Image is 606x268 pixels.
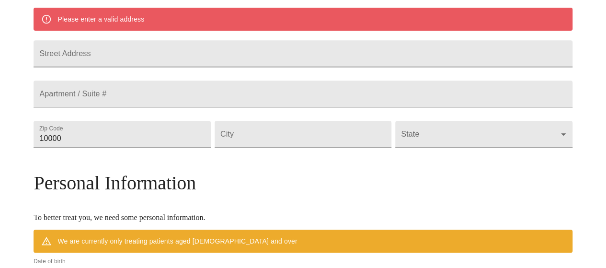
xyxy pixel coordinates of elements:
h3: Personal Information [34,172,572,194]
div: We are currently only treating patients aged [DEMOGRAPHIC_DATA] and over [57,233,297,250]
p: To better treat you, we need some personal information. [34,213,572,222]
label: Date of birth [34,258,66,264]
div: ​ [395,121,572,148]
div: Please enter a valid address [57,11,144,28]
